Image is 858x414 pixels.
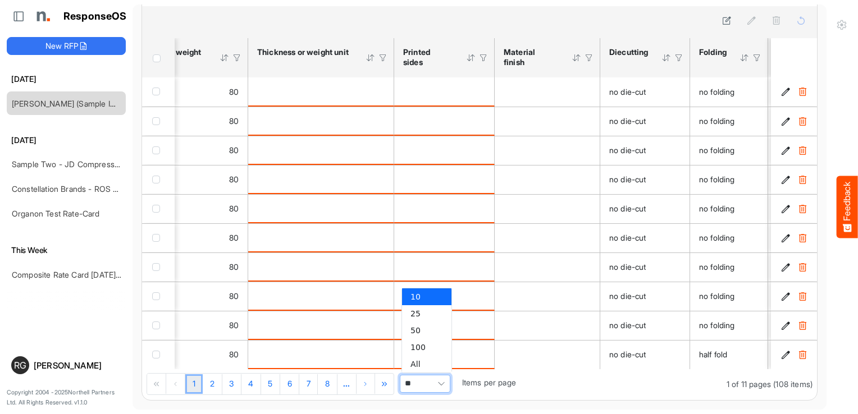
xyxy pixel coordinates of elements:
span: no folding [699,320,735,330]
td: no die-cut is template cell Column Header httpsnorthellcomontologiesmapping-rulesmanufacturinghas... [600,194,690,223]
td: d4be3ca3-72ef-490c-abb9-81696422bc44 is template cell Column Header [771,340,819,369]
td: checkbox [142,340,175,369]
div: Printed sides [403,47,451,67]
td: ee99e20b-6771-4386-8356-35f1420a358f is template cell Column Header [771,77,819,107]
button: Delete [797,86,808,98]
a: Constellation Brands - ROS prices [12,184,135,194]
div: Filter Icon [584,53,594,63]
td: is template cell Column Header httpsnorthellcomontologiesmapping-rulesmanufacturinghasprintedsides [394,223,495,252]
li: 50 [402,322,451,339]
td: 47064b3c-3a2d-4873-bd0c-f4f8a4400f5b is template cell Column Header [771,252,819,282]
span: no die-cut [609,116,646,126]
button: Delete [797,232,808,243]
button: Delete [797,203,808,214]
td: is template cell Column Header httpsnorthellcomontologiesmapping-rulesmanufacturinghassubstratefi... [495,282,600,311]
td: no die-cut is template cell Column Header httpsnorthellcomontologiesmapping-rulesmanufacturinghas... [600,77,690,107]
div: Filter Icon [232,53,242,63]
div: Go to last page [376,374,394,394]
td: is template cell Column Header httpsnorthellcomontologiesmapping-rulesmanufacturinghasprintedsides [394,282,495,311]
button: Delete [797,145,808,156]
td: no folding is template cell Column Header httpsnorthellcomontologiesmapping-rulesmanufacturinghas... [690,311,768,340]
td: no folding is template cell Column Header httpsnorthellcomontologiesmapping-rulesmanufacturinghas... [690,194,768,223]
div: Filter Icon [378,53,388,63]
span: 80 [229,291,239,301]
td: is template cell Column Header httpsnorthellcomontologiesmapping-rulesmanufacturinghasprintedsides [394,165,495,194]
h1: ResponseOS [63,11,127,22]
button: Edit [780,261,791,273]
span: half fold [699,349,727,359]
span: no folding [699,145,735,155]
div: Filter Icon [752,53,762,63]
td: 5aacac0d-75e5-4ed8-a68e-01d62df215cf is template cell Column Header [771,194,819,223]
td: 328cb834-fbe0-4f7f-8d7c-4fbb483984e6 is template cell Column Header [771,223,819,252]
span: 80 [229,116,239,126]
span: 80 [229,320,239,330]
span: no die-cut [609,145,646,155]
td: is template cell Column Header httpsnorthellcomontologiesmapping-rulesmanufacturinghassubstratefi... [495,136,600,165]
button: Edit [780,116,791,127]
td: no die-cut is template cell Column Header httpsnorthellcomontologiesmapping-rulesmanufacturinghas... [600,136,690,165]
h6: [DATE] [7,134,126,146]
li: 25 [402,305,451,322]
div: Thickness or weight unit [257,47,351,57]
ul: popup [402,288,451,372]
span: no die-cut [609,233,646,242]
span: no die-cut [609,262,646,272]
button: Delete [797,349,808,360]
td: no die-cut is template cell Column Header httpsnorthellcomontologiesmapping-rulesmanufacturinghas... [600,311,690,340]
a: Page 5 of 11 Pages [261,374,280,394]
td: is template cell Column Header httpsnorthellcomontologiesmapping-rulesmanufacturinghasprintedsides [394,136,495,165]
div: Diecutting [609,47,647,57]
td: checkbox [142,252,175,282]
td: no die-cut is template cell Column Header httpsnorthellcomontologiesmapping-rulesmanufacturinghas... [600,340,690,369]
button: Edit [780,349,791,360]
td: fcadd062-55ae-4191-85b9-0d2567a40df8 is template cell Column Header [771,107,819,136]
td: no die-cut is template cell Column Header httpsnorthellcomontologiesmapping-rulesmanufacturinghas... [600,107,690,136]
td: no folding is template cell Column Header httpsnorthellcomontologiesmapping-rulesmanufacturinghas... [690,136,768,165]
span: Items per page [462,378,516,387]
span: 1 of 11 pages [727,379,771,389]
td: is template cell Column Header httpsnorthellcomontologiesmapping-rulesmaterialhasmaterialthicknes... [248,252,394,282]
td: is template cell Column Header httpsnorthellcomontologiesmapping-rulesmanufacturinghasprintedsides [394,340,495,369]
a: Go to next pager [337,374,357,394]
td: is template cell Column Header httpsnorthellcomontologiesmapping-rulesmaterialhasmaterialthicknes... [248,165,394,194]
td: is template cell Column Header httpsnorthellcomontologiesmapping-rulesmaterialhasmaterialthicknes... [248,311,394,340]
li: All [402,356,451,372]
td: no folding is template cell Column Header httpsnorthellcomontologiesmapping-rulesmanufacturinghas... [690,282,768,311]
span: no folding [699,291,735,301]
td: is template cell Column Header httpsnorthellcomontologiesmapping-rulesmaterialhasmaterialthicknes... [248,136,394,165]
img: Northell [31,5,53,27]
div: Go to next page [357,374,376,394]
a: Page 1 of 11 Pages [185,374,203,394]
div: Go to previous page [166,374,185,394]
div: Material finish [504,47,557,67]
td: 9e2c10d5-8e26-4a11-b848-84c3b0f3a38f is template cell Column Header [771,282,819,311]
td: is template cell Column Header httpsnorthellcomontologiesmapping-rulesmaterialhasmaterialthicknes... [248,107,394,136]
td: no folding is template cell Column Header httpsnorthellcomontologiesmapping-rulesmanufacturinghas... [690,252,768,282]
button: Feedback [837,176,858,238]
td: checkbox [142,107,175,136]
a: Page 2 of 11 Pages [203,374,222,394]
span: no folding [699,204,735,213]
td: checkbox [142,223,175,252]
a: Composite Rate Card [DATE]_smaller [12,270,145,279]
td: 1796c811-2713-4df2-b882-6c84b36f613f is template cell Column Header [771,136,819,165]
td: checkbox [142,136,175,165]
td: checkbox [142,77,175,107]
td: is template cell Column Header httpsnorthellcomontologiesmapping-rulesmanufacturinghasprintedsides [394,311,495,340]
span: 80 [229,262,239,272]
td: is template cell Column Header httpsnorthellcomontologiesmapping-rulesmanufacturinghasprintedsides [394,107,495,136]
a: Page 3 of 11 Pages [222,374,241,394]
div: [PERSON_NAME] [34,361,121,370]
button: Edit [780,145,791,156]
td: is template cell Column Header httpsnorthellcomontologiesmapping-rulesmanufacturinghasprintedsides [394,77,495,107]
div: Pager Container [142,369,817,400]
a: [PERSON_NAME] (Sample Import) [DATE] - Flyer [12,99,186,108]
span: no die-cut [609,204,646,213]
td: half fold is template cell Column Header httpsnorthellcomontologiesmapping-rulesmanufacturinghasf... [690,340,768,369]
div: Filter Icon [674,53,684,63]
span: 80 [229,204,239,213]
span: no die-cut [609,87,646,96]
button: Edit [780,86,791,98]
td: is template cell Column Header httpsnorthellcomontologiesmapping-rulesmanufacturinghassubstratefi... [495,165,600,194]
